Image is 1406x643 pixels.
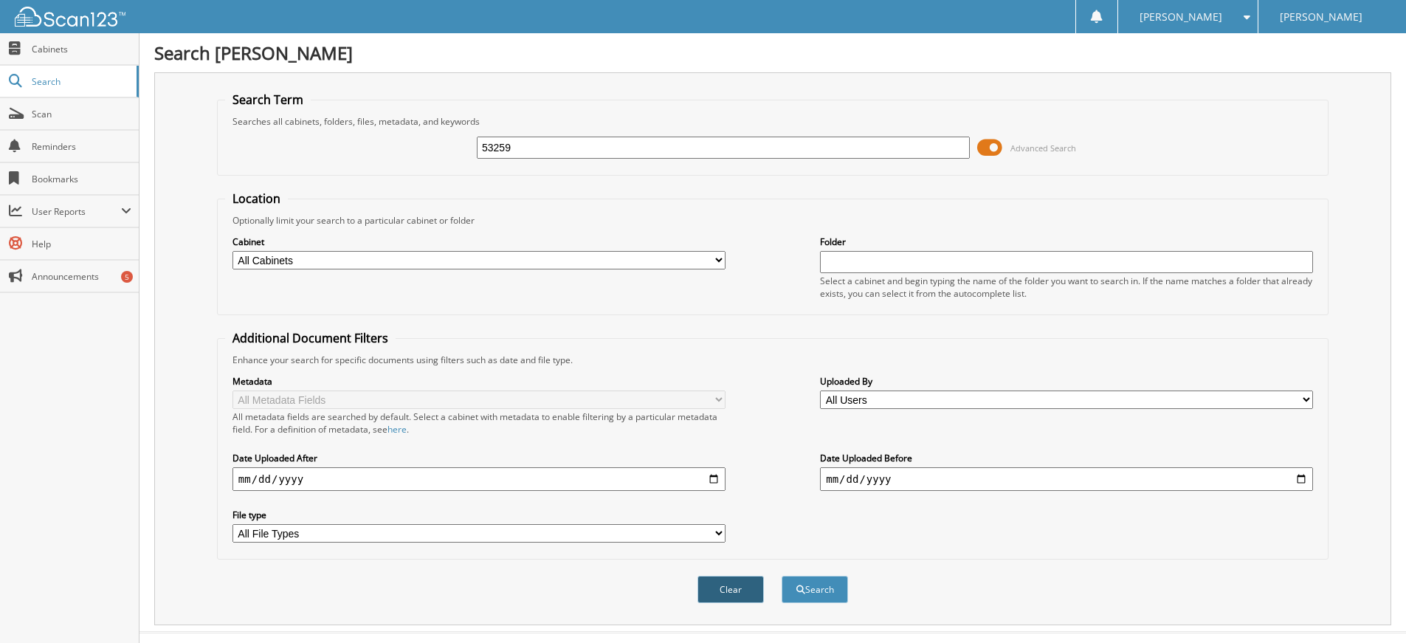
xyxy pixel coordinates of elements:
span: Announcements [32,270,131,283]
span: Cabinets [32,43,131,55]
span: [PERSON_NAME] [1280,13,1362,21]
label: Folder [820,235,1313,248]
a: here [387,423,407,436]
label: Metadata [232,375,726,388]
div: Enhance your search for specific documents using filters such as date and file type. [225,354,1320,366]
div: Searches all cabinets, folders, files, metadata, and keywords [225,115,1320,128]
div: Select a cabinet and begin typing the name of the folder you want to search in. If the name match... [820,275,1313,300]
span: Help [32,238,131,250]
span: Reminders [32,140,131,153]
div: Optionally limit your search to a particular cabinet or folder [225,214,1320,227]
label: Date Uploaded Before [820,452,1313,464]
h1: Search [PERSON_NAME] [154,41,1391,65]
span: User Reports [32,205,121,218]
img: scan123-logo-white.svg [15,7,125,27]
span: Bookmarks [32,173,131,185]
button: Clear [697,576,764,603]
legend: Additional Document Filters [225,330,396,346]
span: Advanced Search [1010,142,1076,154]
button: Search [782,576,848,603]
span: [PERSON_NAME] [1140,13,1222,21]
span: Scan [32,108,131,120]
legend: Search Term [225,92,311,108]
input: start [232,467,726,491]
div: All metadata fields are searched by default. Select a cabinet with metadata to enable filtering b... [232,410,726,436]
div: 5 [121,271,133,283]
input: end [820,467,1313,491]
label: Uploaded By [820,375,1313,388]
label: Cabinet [232,235,726,248]
iframe: Chat Widget [1332,572,1406,643]
label: File type [232,509,726,521]
label: Date Uploaded After [232,452,726,464]
span: Search [32,75,129,88]
legend: Location [225,190,288,207]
